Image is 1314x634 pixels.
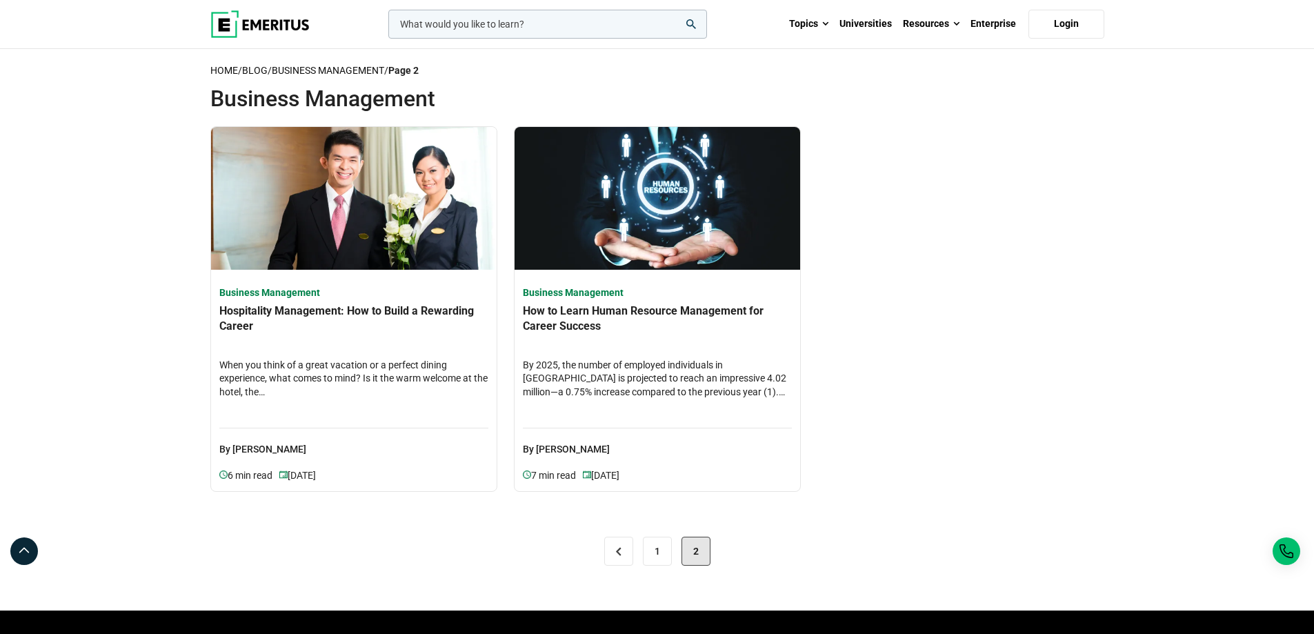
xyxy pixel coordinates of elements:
p: By [PERSON_NAME] [219,428,488,457]
a: Login [1028,10,1104,39]
nav: Posts [219,533,1096,569]
a: Business Management [272,65,384,76]
h4: Hospitality Management: How to Build a Rewarding Career [219,304,488,352]
span: 2 [681,537,710,566]
img: video-views [523,470,531,479]
h4: When you think of a great vacation or a perfect dining experience, what comes to mind? Is it the ... [219,359,488,414]
a: Business Management Hospitality Management: How to Build a Rewarding Career When you think of a g... [219,286,488,483]
p: 6 min read [219,468,279,483]
img: How to Learn Human Resource Management for Career Success | Online Business Management Course [515,127,800,270]
img: video-views [583,470,591,479]
a: Home [210,65,238,76]
img: Hospitality Management: How to Build a Rewarding Career | Online Business Management Course [211,127,497,270]
input: woocommerce-product-search-field-0 [388,10,707,39]
p: 7 min read [523,468,583,483]
img: video-views [219,470,228,479]
a: Business Management How to Learn Human Resource Management for Career Success By 2025, the number... [523,286,792,483]
h4: Business Management [219,286,488,300]
a: Blog [242,65,268,76]
strong: Page 2 [388,65,419,76]
h4: Business Management [523,286,792,300]
p: [DATE] [279,468,316,483]
h1: Business Management [210,85,1104,112]
p: By [PERSON_NAME] [523,428,792,457]
a: 1 [643,537,672,566]
p: [DATE] [583,468,619,483]
img: video-views [279,470,288,479]
h4: How to Learn Human Resource Management for Career Success [523,304,792,352]
span: / / / [210,65,419,76]
h4: By 2025, the number of employed individuals in [GEOGRAPHIC_DATA] is projected to reach an impress... [523,359,792,414]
